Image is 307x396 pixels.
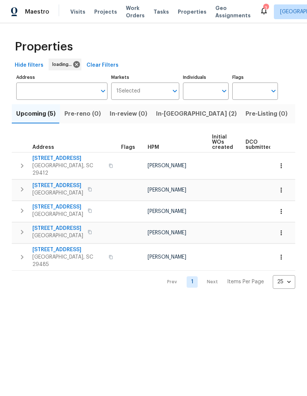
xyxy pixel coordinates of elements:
label: Flags [232,75,278,80]
a: Goto page 1 [187,276,198,288]
span: [STREET_ADDRESS] [32,225,83,232]
span: Pre-reno (0) [64,109,101,119]
span: In-[GEOGRAPHIC_DATA] (2) [156,109,237,119]
span: Clear Filters [87,61,119,70]
span: Projects [94,8,117,15]
span: HPM [148,145,159,150]
span: Maestro [25,8,49,15]
span: In-review (0) [110,109,147,119]
div: 25 [273,272,295,291]
span: [PERSON_NAME] [148,230,186,235]
span: loading... [52,61,75,68]
span: [PERSON_NAME] [148,163,186,168]
span: [STREET_ADDRESS] [32,182,83,189]
span: Work Orders [126,4,145,19]
span: Pre-Listing (0) [246,109,287,119]
label: Individuals [183,75,229,80]
span: Geo Assignments [215,4,251,19]
label: Markets [111,75,180,80]
span: [STREET_ADDRESS] [32,155,104,162]
span: Properties [178,8,207,15]
span: Hide filters [15,61,43,70]
span: [PERSON_NAME] [148,209,186,214]
span: [PERSON_NAME] [148,255,186,260]
label: Address [16,75,107,80]
button: Open [98,86,108,96]
span: [GEOGRAPHIC_DATA], SC 29485 [32,253,104,268]
button: Hide filters [12,59,46,72]
span: [GEOGRAPHIC_DATA] [32,232,83,239]
div: loading... [49,59,81,70]
span: 1 Selected [116,88,140,94]
button: Open [268,86,279,96]
nav: Pagination Navigation [160,275,295,289]
button: Open [219,86,229,96]
span: Tasks [153,9,169,14]
span: DCO submitted [246,140,272,150]
span: [PERSON_NAME] [148,188,186,193]
span: [GEOGRAPHIC_DATA] [32,189,83,197]
span: [STREET_ADDRESS] [32,203,83,211]
span: [STREET_ADDRESS] [32,246,104,253]
div: 3 [263,4,268,12]
span: Initial WOs created [212,134,233,150]
span: [GEOGRAPHIC_DATA] [32,211,83,218]
p: Items Per Page [227,278,264,285]
span: Properties [15,43,73,50]
span: [GEOGRAPHIC_DATA], SC 29412 [32,162,104,177]
span: Upcoming (5) [16,109,56,119]
button: Open [170,86,180,96]
span: Visits [70,8,85,15]
span: Address [32,145,54,150]
button: Clear Filters [84,59,121,72]
span: Flags [121,145,135,150]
